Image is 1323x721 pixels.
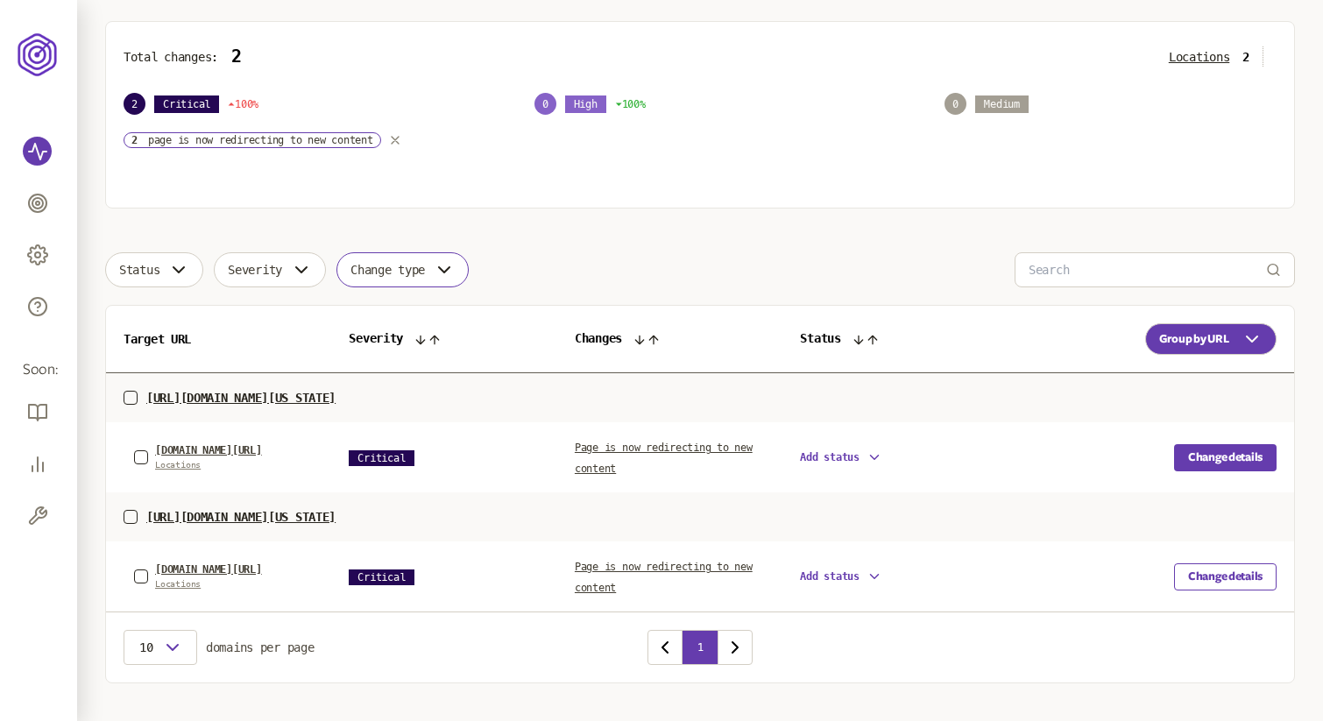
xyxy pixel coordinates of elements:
[557,306,782,373] th: Changes
[124,93,145,115] span: 2
[106,306,331,373] th: Target URL
[575,438,753,476] a: Page is now redirecting to new content
[1242,50,1249,64] p: 2
[228,97,258,111] span: 100%
[800,451,860,463] span: Add status
[975,95,1029,113] span: Medium
[155,444,262,456] button: [DOMAIN_NAME][URL]
[206,640,315,654] span: domains per page
[575,561,753,594] span: Page is now redirecting to new content
[23,360,54,380] span: Soon:
[155,579,262,590] span: Locations
[146,510,336,524] p: [URL][DOMAIN_NAME][US_STATE]
[683,630,718,665] button: 1
[155,563,262,576] button: [DOMAIN_NAME][URL]
[800,569,882,584] button: Add status
[575,442,753,475] span: Page is now redirecting to new content
[782,306,1008,373] th: Status
[615,97,646,111] span: 100%
[228,263,282,277] span: Severity
[331,306,556,373] th: Severity
[575,557,753,595] a: Page is now redirecting to new content
[336,252,469,287] button: Change type
[231,46,242,67] p: 2
[134,563,262,590] a: [DOMAIN_NAME][URL]Locations
[124,630,197,665] button: 10
[148,133,373,147] p: page is now redirecting to new content
[534,93,556,115] span: 0
[155,460,262,470] span: Locations
[138,640,155,654] span: 10
[146,391,336,405] p: [URL][DOMAIN_NAME][US_STATE]
[1145,323,1277,355] button: Group by URL
[349,450,414,466] span: Critical
[1174,444,1277,471] button: Change details
[214,252,326,287] button: Severity
[131,134,138,146] span: 2
[1174,563,1277,590] button: Change details
[944,93,966,115] span: 0
[350,263,425,277] span: Change type
[800,449,882,465] button: Add status
[1029,253,1266,286] input: Search
[134,444,262,470] a: [DOMAIN_NAME][URL]Locations
[154,95,219,113] span: Critical
[349,569,414,585] span: Critical
[124,50,218,64] p: Total changes:
[105,252,203,287] button: Status
[1169,50,1229,64] button: Locations
[119,263,159,277] span: Status
[800,570,860,583] span: Add status
[1159,332,1229,346] span: Group by URL
[124,132,381,148] button: 2page is now redirecting to new content
[565,95,606,113] span: High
